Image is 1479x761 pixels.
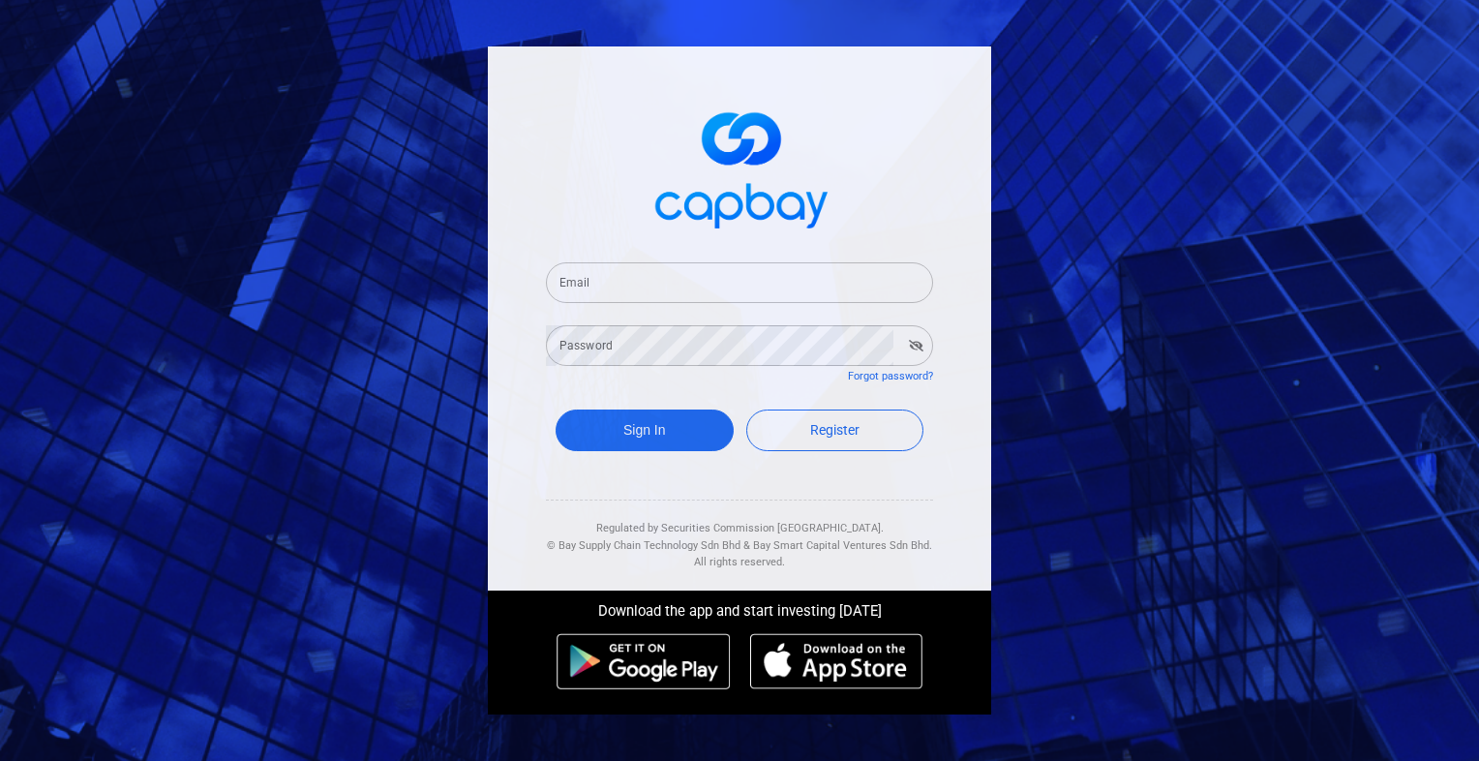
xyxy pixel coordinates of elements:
img: logo [643,95,836,239]
span: Register [810,422,860,438]
img: ios [750,633,922,689]
img: android [557,633,731,689]
button: Sign In [556,410,734,451]
a: Register [746,410,924,451]
div: Regulated by Securities Commission [GEOGRAPHIC_DATA]. & All rights reserved. [546,501,933,571]
span: © Bay Supply Chain Technology Sdn Bhd [547,539,740,552]
div: Download the app and start investing [DATE] [473,591,1006,624]
span: Bay Smart Capital Ventures Sdn Bhd. [753,539,932,552]
a: Forgot password? [848,370,933,382]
